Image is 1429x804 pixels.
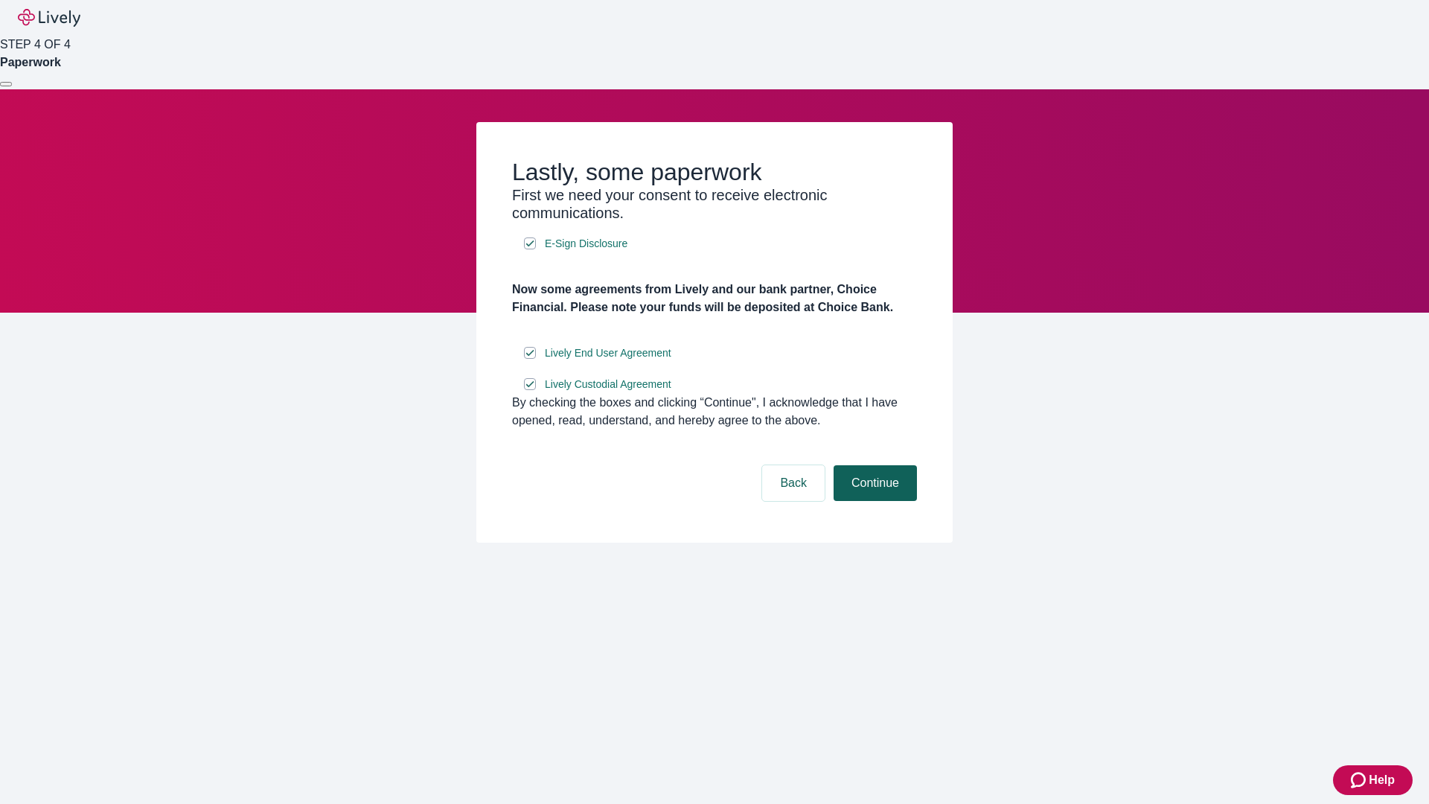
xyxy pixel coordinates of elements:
svg: Zendesk support icon [1351,771,1369,789]
a: e-sign disclosure document [542,234,630,253]
span: Lively Custodial Agreement [545,377,671,392]
a: e-sign disclosure document [542,344,674,363]
button: Zendesk support iconHelp [1333,765,1413,795]
span: Lively End User Agreement [545,345,671,361]
button: Back [762,465,825,501]
h2: Lastly, some paperwork [512,158,917,186]
div: By checking the boxes and clicking “Continue", I acknowledge that I have opened, read, understand... [512,394,917,430]
h4: Now some agreements from Lively and our bank partner, Choice Financial. Please note your funds wi... [512,281,917,316]
a: e-sign disclosure document [542,375,674,394]
span: Help [1369,771,1395,789]
button: Continue [834,465,917,501]
span: E-Sign Disclosure [545,236,627,252]
img: Lively [18,9,80,27]
h3: First we need your consent to receive electronic communications. [512,186,917,222]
